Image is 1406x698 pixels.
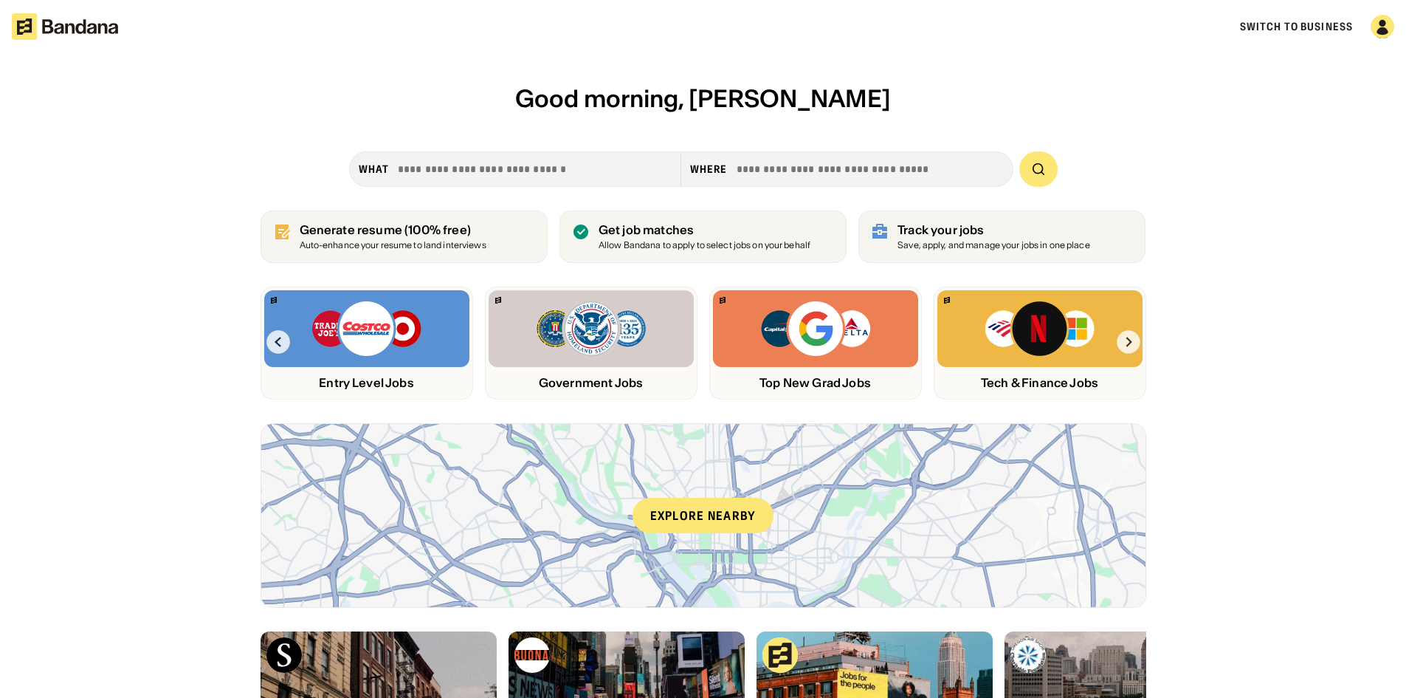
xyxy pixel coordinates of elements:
[759,299,872,358] img: Capital One, Google, Delta logos
[404,222,471,237] span: (100% free)
[264,376,469,390] div: Entry Level Jobs
[709,287,922,400] a: Bandana logoCapital One, Google, Delta logosTop New Grad Jobs
[495,297,501,304] img: Bandana logo
[261,424,1145,607] a: Explore nearby
[984,299,1095,358] img: Bank of America, Netflix, Microsoft logos
[897,223,1090,237] div: Track your jobs
[599,241,810,250] div: Allow Bandana to apply to select jobs on your behalf
[535,299,647,358] img: FBI, DHS, MWRD logos
[1010,637,1046,673] img: Oregon Air Show Charitable Foundation logo
[261,211,548,263] a: Generate resume (100% free)Auto-enhance your resume to land interviews
[559,211,847,263] a: Get job matches Allow Bandana to apply to select jobs on your behalf
[489,376,694,390] div: Government Jobs
[266,330,290,354] img: Left Arrow
[514,637,550,673] img: The Buona Companies logo
[713,376,918,390] div: Top New Grad Jobs
[937,376,1143,390] div: Tech & Finance Jobs
[720,297,726,304] img: Bandana logo
[633,498,774,533] div: Explore nearby
[311,299,423,358] img: Trader Joe’s, Costco, Target logos
[762,637,798,673] img: Bandana logo
[271,297,277,304] img: Bandana logo
[300,223,486,237] div: Generate resume
[1117,330,1140,354] img: Right Arrow
[1240,20,1353,33] a: Switch to Business
[261,287,473,400] a: Bandana logoTrader Joe’s, Costco, Target logosEntry Level Jobs
[897,241,1090,250] div: Save, apply, and manage your jobs in one place
[690,162,728,176] div: Where
[266,637,302,673] img: Skydance Animation logo
[858,211,1145,263] a: Track your jobs Save, apply, and manage your jobs in one place
[599,223,810,237] div: Get job matches
[300,241,486,250] div: Auto-enhance your resume to land interviews
[934,287,1146,400] a: Bandana logoBank of America, Netflix, Microsoft logosTech & Finance Jobs
[944,297,950,304] img: Bandana logo
[515,83,891,114] span: Good morning, [PERSON_NAME]
[12,13,118,40] img: Bandana logotype
[359,162,389,176] div: what
[485,287,697,400] a: Bandana logoFBI, DHS, MWRD logosGovernment Jobs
